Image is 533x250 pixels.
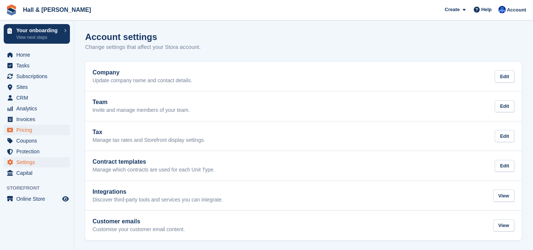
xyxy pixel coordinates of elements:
span: Home [16,50,61,60]
span: Settings [16,157,61,167]
div: View [493,190,514,202]
a: menu [4,168,70,178]
a: menu [4,50,70,60]
span: Subscriptions [16,71,61,81]
h2: Customer emails [93,218,185,225]
h2: Tax [93,129,205,136]
a: Team Invite and manage members of your team. Edit [85,91,522,121]
a: menu [4,146,70,157]
a: menu [4,136,70,146]
a: menu [4,71,70,81]
span: Account [507,6,526,14]
span: Analytics [16,103,61,114]
a: menu [4,114,70,124]
a: Tax Manage tax rates and Storefront display settings. Edit [85,121,522,151]
div: Edit [495,160,514,172]
div: Edit [495,70,514,83]
a: Customer emails Customise your customer email content. View [85,211,522,240]
p: Your onboarding [16,28,60,33]
span: Coupons [16,136,61,146]
h2: Integrations [93,189,223,195]
a: Integrations Discover third-party tools and services you can integrate. View [85,181,522,211]
a: Contract templates Manage which contracts are used for each Unit Type. Edit [85,151,522,181]
h2: Company [93,69,192,76]
div: Edit [495,100,514,113]
a: Preview store [61,194,70,203]
span: Capital [16,168,61,178]
span: Protection [16,146,61,157]
a: menu [4,157,70,167]
h2: Contract templates [93,159,215,165]
div: Edit [495,130,514,142]
a: menu [4,194,70,204]
div: View [493,220,514,232]
span: Sites [16,82,61,92]
a: menu [4,82,70,92]
span: Tasks [16,60,61,71]
a: Company Update company name and contact details. Edit [85,62,522,91]
p: Customise your customer email content. [93,226,185,233]
span: Storefront [7,184,74,192]
span: Create [445,6,460,13]
p: Invite and manage members of your team. [93,107,190,114]
p: Manage tax rates and Storefront display settings. [93,137,205,144]
h2: Team [93,99,190,106]
p: Change settings that affect your Stora account. [85,43,201,51]
a: Your onboarding View next steps [4,24,70,44]
p: Manage which contracts are used for each Unit Type. [93,167,215,173]
a: menu [4,93,70,103]
p: Discover third-party tools and services you can integrate. [93,197,223,203]
span: CRM [16,93,61,103]
a: Hall & [PERSON_NAME] [20,4,94,16]
span: Pricing [16,125,61,135]
a: menu [4,125,70,135]
span: Online Store [16,194,61,204]
a: menu [4,60,70,71]
h1: Account settings [85,32,157,42]
img: Claire Banham [499,6,506,13]
p: View next steps [16,34,60,41]
span: Help [482,6,492,13]
a: menu [4,103,70,114]
p: Update company name and contact details. [93,77,192,84]
img: stora-icon-8386f47178a22dfd0bd8f6a31ec36ba5ce8667c1dd55bd0f319d3a0aa187defe.svg [6,4,17,16]
span: Invoices [16,114,61,124]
